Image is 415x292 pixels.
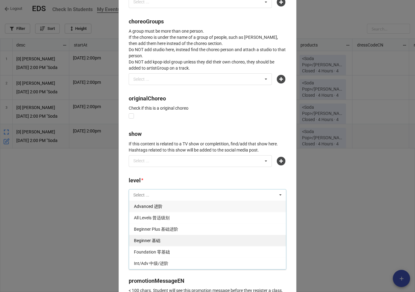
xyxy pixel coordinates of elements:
p: A group must be more than one person. If the choreo is under the name of a group of people, such ... [129,28,286,71]
label: originalChoreo [129,94,166,103]
label: promotionMessageEN [129,277,184,285]
div: Select ... [132,76,158,83]
label: level [129,176,141,185]
span: Beginner 基础 [134,238,160,243]
label: show [129,130,142,138]
p: Check if this is a original choreo [129,105,286,111]
span: All Levels 普适级别 [134,215,170,220]
span: Foundation 零基础 [134,249,170,254]
label: choreoGroups [129,17,164,26]
span: Int/Adv 中级/进阶 [134,261,168,266]
span: Advanced 进阶 [134,204,163,209]
span: Beginner Plus 基础进阶 [134,227,178,232]
p: If this content is related to a TV show or completition, find/add that show here. Hashtags relate... [129,141,286,153]
div: Select ... [132,157,158,164]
